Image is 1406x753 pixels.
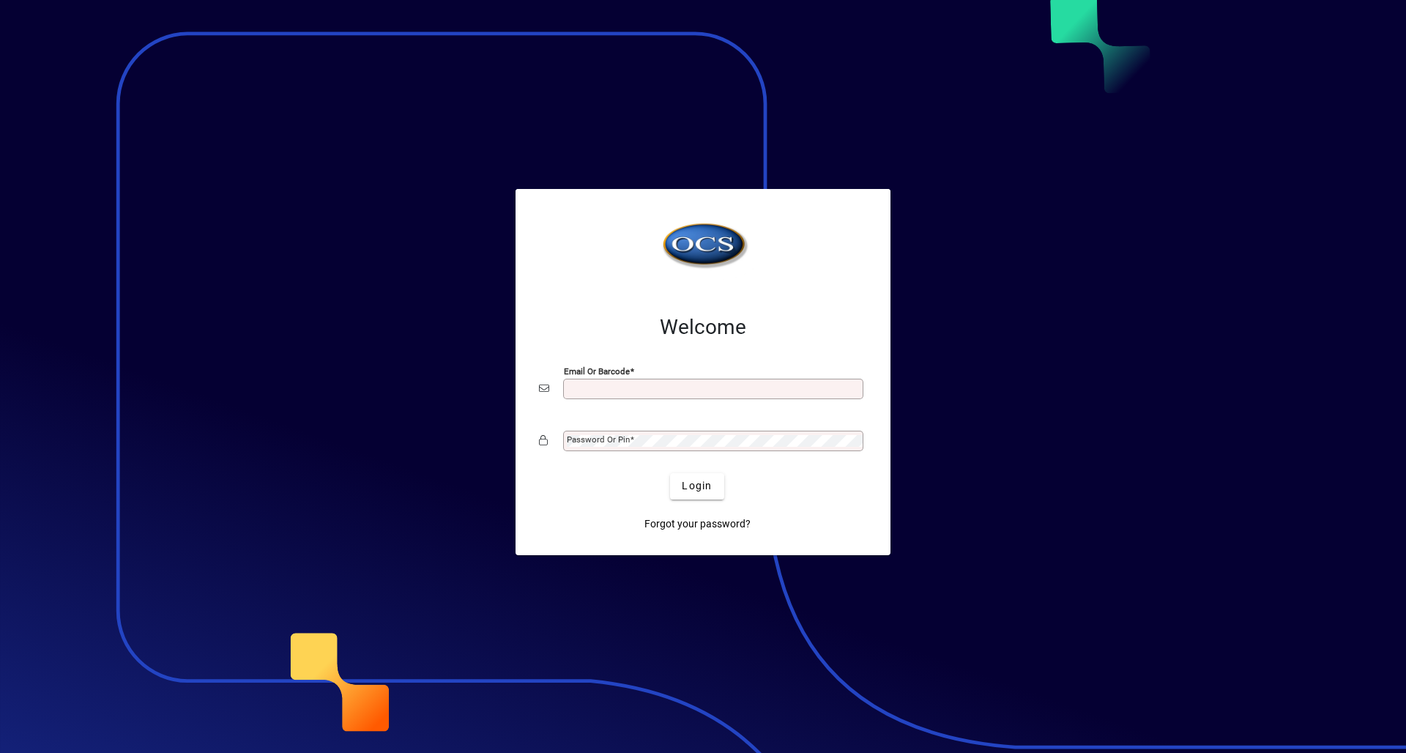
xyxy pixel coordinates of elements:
[670,473,724,500] button: Login
[644,516,751,532] span: Forgot your password?
[639,511,756,538] a: Forgot your password?
[539,315,867,340] h2: Welcome
[567,434,630,445] mat-label: Password or Pin
[564,366,630,376] mat-label: Email or Barcode
[682,478,712,494] span: Login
